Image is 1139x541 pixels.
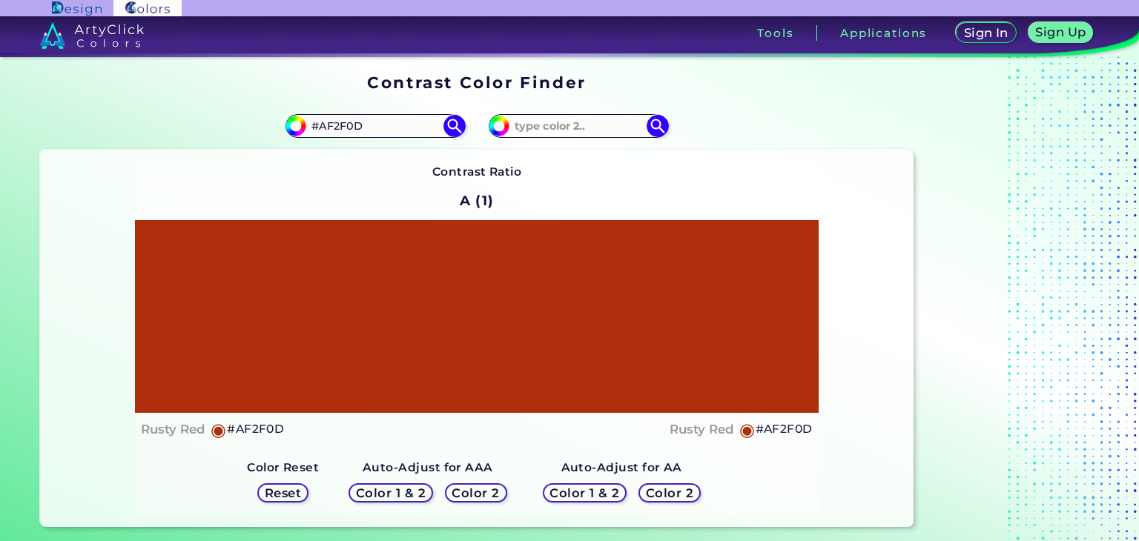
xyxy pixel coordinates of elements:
strong: Color Reset [247,460,319,474]
h4: Rusty Red [141,419,205,440]
h5: ◉ [739,421,756,439]
img: ArtyClick Design logo [52,1,102,16]
h5: #AF2F0D [756,419,813,439]
img: logo_artyclick_colors_white.svg [40,22,145,49]
strong: Contrast Ratio [432,165,522,179]
h5: Color 1 & 2 [553,488,616,499]
h5: Color 2 [648,488,691,499]
h5: Color 2 [455,488,498,499]
h1: Title ✗ [443,307,511,329]
h3: Applications [840,27,927,39]
h5: Color 1 & 2 [360,488,423,499]
strong: Auto-Adjust for AA [561,460,682,474]
h5: ◉ [211,421,227,439]
h1: Contrast Color Finder [367,71,586,93]
input: type color 1.. [306,116,444,136]
input: type color 2.. [509,116,647,136]
h4: Text ✗ [456,332,497,354]
strong: Auto-Adjust for AAA [363,460,493,474]
a: Sign Up [1031,24,1090,42]
h5: #AF2F0D [227,419,284,439]
h5: Reset [266,488,300,499]
h2: A (1) [453,185,501,217]
img: icon search [647,115,669,137]
h5: Sign Up [1038,27,1084,38]
h5: Sign In [966,27,1006,39]
img: icon search [443,115,466,137]
h4: Rusty Red [670,419,734,440]
a: Sign In [959,24,1013,42]
h3: Tools [757,27,793,39]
